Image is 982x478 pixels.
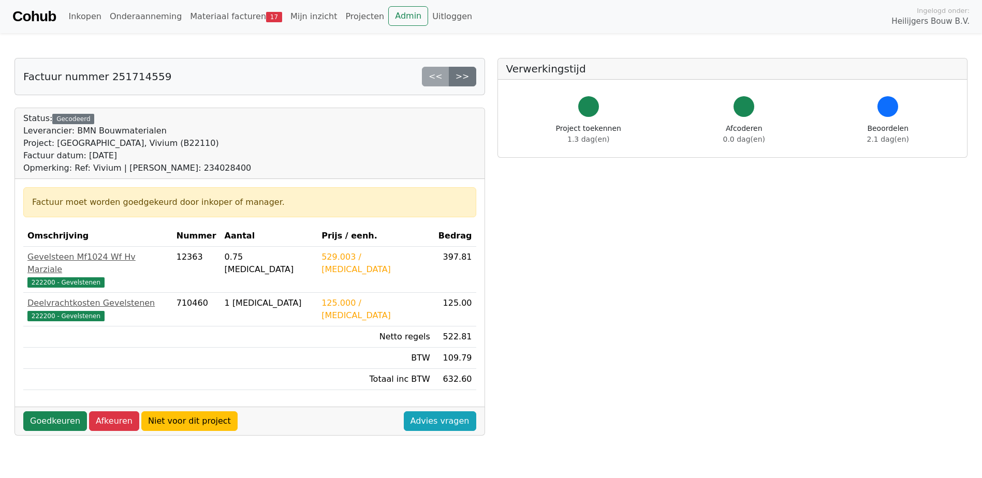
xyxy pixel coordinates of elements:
[27,251,168,288] a: Gevelsteen Mf1024 Wf Hv Marziale222200 - Gevelstenen
[27,277,105,288] span: 222200 - Gevelstenen
[27,297,168,322] a: Deelvrachtkosten Gevelstenen222200 - Gevelstenen
[106,6,186,27] a: Onderaanneming
[141,411,238,431] a: Niet voor dit project
[225,297,314,309] div: 1 [MEDICAL_DATA]
[506,63,959,75] h5: Verwerkingstijd
[723,123,765,145] div: Afcoderen
[891,16,970,27] span: Heilijgers Bouw B.V.
[317,348,434,369] td: BTW
[556,123,621,145] div: Project toekennen
[225,251,314,276] div: 0.75 [MEDICAL_DATA]
[23,150,251,162] div: Factuur datum: [DATE]
[449,67,476,86] a: >>
[23,125,251,137] div: Leverancier: BMN Bouwmaterialen
[64,6,105,27] a: Inkopen
[428,6,476,27] a: Uitloggen
[434,348,476,369] td: 109.79
[186,6,286,27] a: Materiaal facturen17
[434,369,476,390] td: 632.60
[567,135,609,143] span: 1.3 dag(en)
[434,247,476,293] td: 397.81
[172,226,221,247] th: Nummer
[23,137,251,150] div: Project: [GEOGRAPHIC_DATA], Vivium (B22110)
[321,297,430,322] div: 125.000 / [MEDICAL_DATA]
[388,6,428,26] a: Admin
[917,6,970,16] span: Ingelogd onder:
[404,411,476,431] a: Advies vragen
[434,226,476,247] th: Bedrag
[23,411,87,431] a: Goedkeuren
[172,247,221,293] td: 12363
[27,311,105,321] span: 222200 - Gevelstenen
[23,162,251,174] div: Opmerking: Ref: Vivium | [PERSON_NAME]: 234028400
[434,293,476,326] td: 125.00
[867,123,909,145] div: Beoordelen
[221,226,318,247] th: Aantal
[23,226,172,247] th: Omschrijving
[317,226,434,247] th: Prijs / eenh.
[52,114,94,124] div: Gecodeerd
[27,297,168,309] div: Deelvrachtkosten Gevelstenen
[286,6,342,27] a: Mijn inzicht
[32,196,467,208] div: Factuur moet worden goedgekeurd door inkoper of manager.
[434,326,476,348] td: 522.81
[341,6,388,27] a: Projecten
[723,135,765,143] span: 0.0 dag(en)
[89,411,139,431] a: Afkeuren
[266,12,282,22] span: 17
[23,112,251,174] div: Status:
[321,251,430,276] div: 529.003 / [MEDICAL_DATA]
[27,251,168,276] div: Gevelsteen Mf1024 Wf Hv Marziale
[12,4,56,29] a: Cohub
[172,293,221,326] td: 710460
[867,135,909,143] span: 2.1 dag(en)
[317,369,434,390] td: Totaal inc BTW
[23,70,171,83] h5: Factuur nummer 251714559
[317,326,434,348] td: Netto regels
